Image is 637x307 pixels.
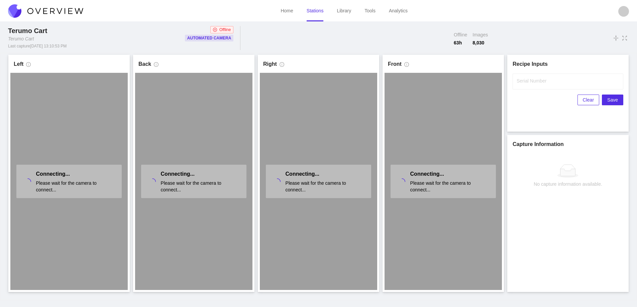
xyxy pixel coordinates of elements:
[389,8,408,13] a: Analytics
[513,60,623,68] h1: Recipe Inputs
[274,178,281,187] span: loading
[154,62,158,69] span: info-circle
[613,34,619,42] span: vertical-align-middle
[517,78,546,84] label: Serial Number
[286,171,319,177] span: Connecting...
[36,171,70,177] span: Connecting...
[622,34,628,42] span: fullscreen
[577,95,599,105] button: Clear
[513,140,623,148] h1: Capture Information
[607,96,618,104] span: Save
[263,60,277,68] h1: Right
[8,43,67,49] div: Last capture [DATE] 13:10:53 PM
[36,180,117,193] span: Please wait for the camera to connect...
[583,96,594,104] span: Clear
[410,171,444,177] span: Connecting...
[280,62,284,69] span: info-circle
[454,39,467,46] span: 63 h
[472,39,488,46] span: 8,030
[8,35,34,42] div: Terumo Cart
[286,180,366,193] span: Please wait for the camera to connect...
[213,28,217,32] span: close-circle
[26,62,31,69] span: info-circle
[534,180,602,188] div: No capture information available.
[8,4,83,18] img: Overview
[24,178,31,187] span: loading
[138,60,151,68] h1: Back
[187,35,231,41] p: Automated Camera
[337,8,351,13] a: Library
[8,26,50,35] div: Terumo Cart
[388,60,402,68] h1: Front
[307,8,324,13] a: Stations
[410,180,491,193] span: Please wait for the camera to connect...
[404,62,409,69] span: info-circle
[14,60,23,68] h1: Left
[364,8,376,13] a: Tools
[472,31,488,38] span: Images
[161,171,195,177] span: Connecting...
[281,8,293,13] a: Home
[219,26,231,33] span: Offline
[399,178,405,187] span: loading
[149,178,156,187] span: loading
[161,180,242,193] span: Please wait for the camera to connect...
[8,27,47,34] span: Terumo Cart
[454,31,467,38] span: Offline
[602,95,623,105] button: Save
